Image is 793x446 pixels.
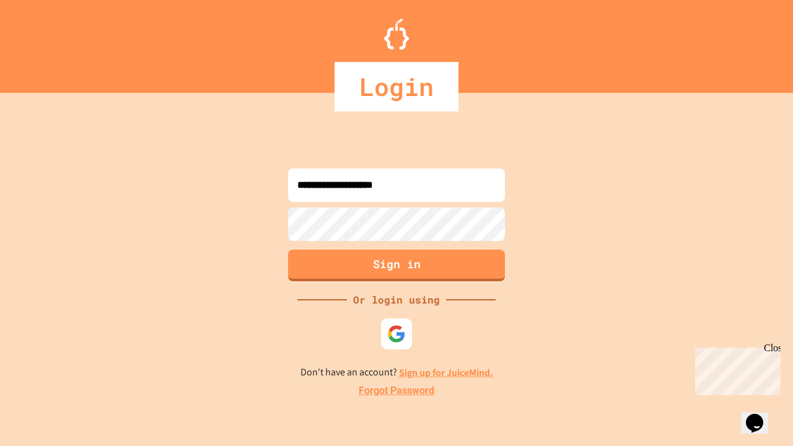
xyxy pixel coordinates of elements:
a: Sign up for JuiceMind. [399,366,493,379]
a: Forgot Password [359,383,434,398]
img: Logo.svg [384,19,409,50]
p: Don't have an account? [300,365,493,380]
div: Or login using [347,292,446,307]
iframe: chat widget [741,396,781,434]
div: Login [335,62,458,111]
iframe: chat widget [690,343,781,395]
img: google-icon.svg [387,325,406,343]
div: Chat with us now!Close [5,5,85,79]
button: Sign in [288,250,505,281]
